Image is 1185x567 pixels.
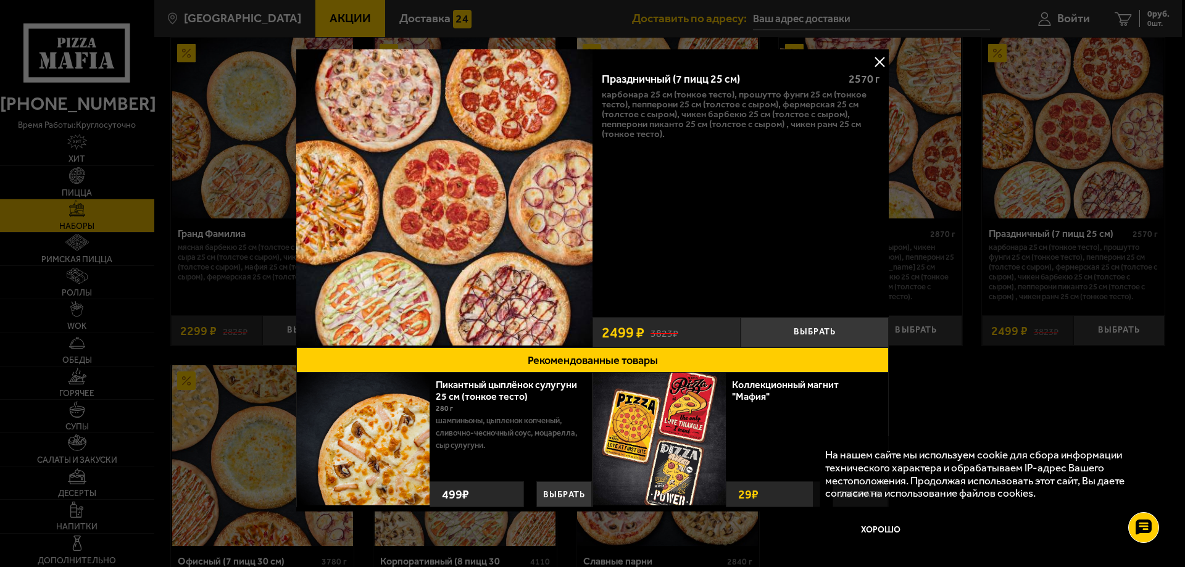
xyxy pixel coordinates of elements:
[536,481,592,507] button: Выбрать
[436,379,577,402] a: Пикантный цыплёнок сулугуни 25 см (тонкое тесто)
[296,347,889,373] button: Рекомендованные товары
[602,73,838,86] div: Праздничный (7 пицц 25 см)
[602,89,879,139] p: Карбонара 25 см (тонкое тесто), Прошутто Фунги 25 см (тонкое тесто), Пепперони 25 см (толстое с с...
[825,449,1149,500] p: На нашем сайте мы используем cookie для сбора информации технического характера и обрабатываем IP...
[436,404,453,413] span: 280 г
[741,317,889,347] button: Выбрать
[651,326,678,339] s: 3823 ₽
[735,482,762,507] strong: 29 ₽
[602,325,644,340] span: 2499 ₽
[825,511,936,548] button: Хорошо
[296,49,592,346] img: Праздничный (7 пицц 25 см)
[439,482,472,507] strong: 499 ₽
[849,72,879,86] span: 2570 г
[296,49,592,347] a: Праздничный (7 пицц 25 см)
[436,415,583,452] p: шампиньоны, цыпленок копченый, сливочно-чесночный соус, моцарелла, сыр сулугуни.
[732,379,839,402] a: Коллекционный магнит "Мафия"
